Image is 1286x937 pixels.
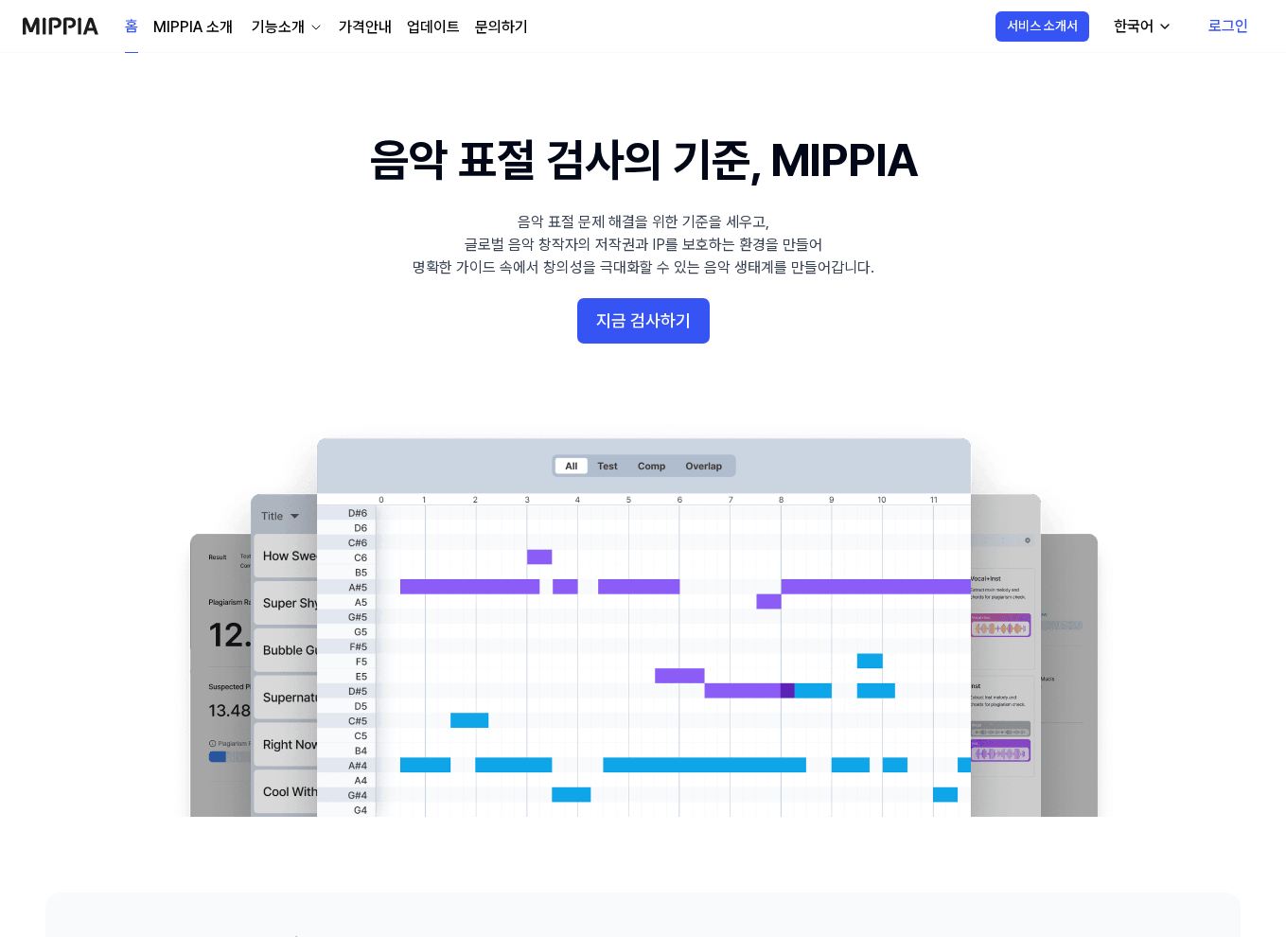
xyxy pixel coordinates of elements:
[339,16,392,39] a: 가격안내
[1099,8,1184,45] button: 한국어
[475,16,528,39] a: 문의하기
[577,298,710,344] button: 지금 검사하기
[151,419,1136,817] img: main Image
[407,16,460,39] a: 업데이트
[995,11,1089,42] button: 서비스 소개서
[370,129,916,192] h1: 음악 표절 검사의 기준, MIPPIA
[413,211,874,279] div: 음악 표절 문제 해결을 위한 기준을 세우고, 글로벌 음악 창작자의 저작권과 IP를 보호하는 환경을 만들어 명확한 가이드 속에서 창의성을 극대화할 수 있는 음악 생태계를 만들어...
[248,16,308,39] div: 기능소개
[125,1,138,53] a: 홈
[153,16,233,39] a: MIPPIA 소개
[248,16,324,39] button: 기능소개
[1110,15,1157,38] div: 한국어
